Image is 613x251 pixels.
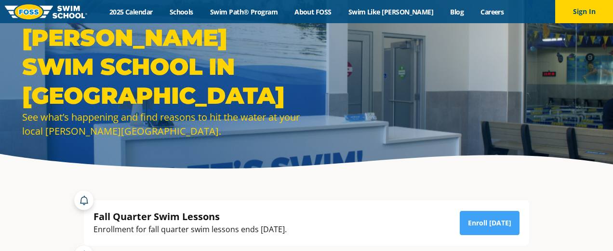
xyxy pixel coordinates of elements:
[472,7,512,16] a: Careers
[101,7,161,16] a: 2025 Calendar
[201,7,286,16] a: Swim Path® Program
[286,7,340,16] a: About FOSS
[22,23,302,110] h1: [PERSON_NAME] Swim School in [GEOGRAPHIC_DATA]
[5,4,87,19] img: FOSS Swim School Logo
[93,210,287,223] div: Fall Quarter Swim Lessons
[93,223,287,236] div: Enrollment for fall quarter swim lessons ends [DATE].
[22,110,302,138] div: See what’s happening and find reasons to hit the water at your local [PERSON_NAME][GEOGRAPHIC_DATA].
[460,211,520,235] a: Enroll [DATE]
[161,7,201,16] a: Schools
[442,7,472,16] a: Blog
[340,7,442,16] a: Swim Like [PERSON_NAME]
